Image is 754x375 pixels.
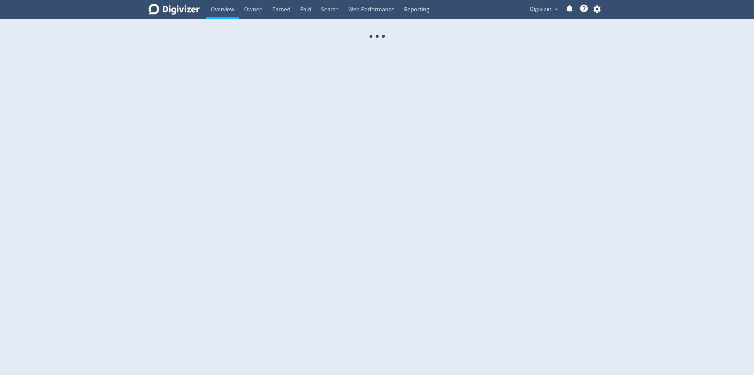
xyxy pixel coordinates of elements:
[553,6,559,12] span: expand_more
[380,19,386,54] span: ·
[374,19,380,54] span: ·
[530,4,551,15] span: Digivizer
[527,4,560,15] button: Digivizer
[368,19,374,54] span: ·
